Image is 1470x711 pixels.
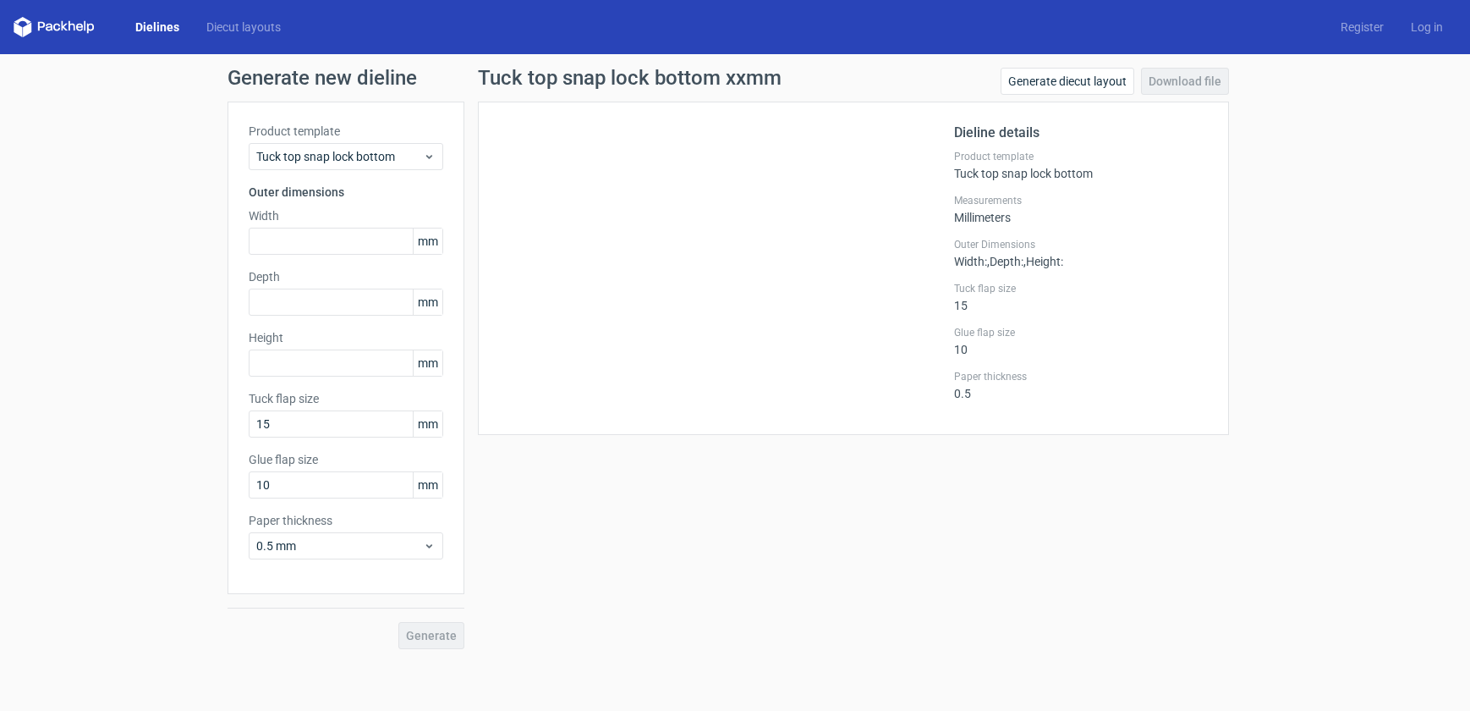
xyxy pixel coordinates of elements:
span: mm [413,411,442,437]
span: , Depth : [987,255,1023,268]
label: Depth [249,268,443,285]
label: Glue flap size [249,451,443,468]
label: Glue flap size [954,326,1208,339]
h3: Outer dimensions [249,184,443,201]
label: Tuck flap size [954,282,1208,295]
label: Tuck flap size [249,390,443,407]
span: , Height : [1023,255,1063,268]
a: Diecut layouts [193,19,294,36]
h1: Generate new dieline [228,68,1242,88]
a: Dielines [122,19,193,36]
label: Paper thickness [954,370,1208,383]
div: Millimeters [954,194,1208,224]
span: mm [413,229,442,254]
div: Tuck top snap lock bottom [954,150,1208,180]
label: Width [249,207,443,224]
label: Outer Dimensions [954,238,1208,251]
label: Product template [954,150,1208,163]
label: Measurements [954,194,1208,207]
a: Register [1327,19,1397,36]
span: mm [413,350,442,376]
a: Generate diecut layout [1001,68,1134,95]
span: mm [413,289,442,315]
div: 0.5 [954,370,1208,400]
a: Log in [1397,19,1456,36]
h2: Dieline details [954,123,1208,143]
label: Paper thickness [249,512,443,529]
span: 0.5 mm [256,537,423,554]
div: 10 [954,326,1208,356]
label: Product template [249,123,443,140]
label: Height [249,329,443,346]
h1: Tuck top snap lock bottom xxmm [478,68,782,88]
span: Tuck top snap lock bottom [256,148,423,165]
div: 15 [954,282,1208,312]
span: Width : [954,255,987,268]
span: mm [413,472,442,498]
